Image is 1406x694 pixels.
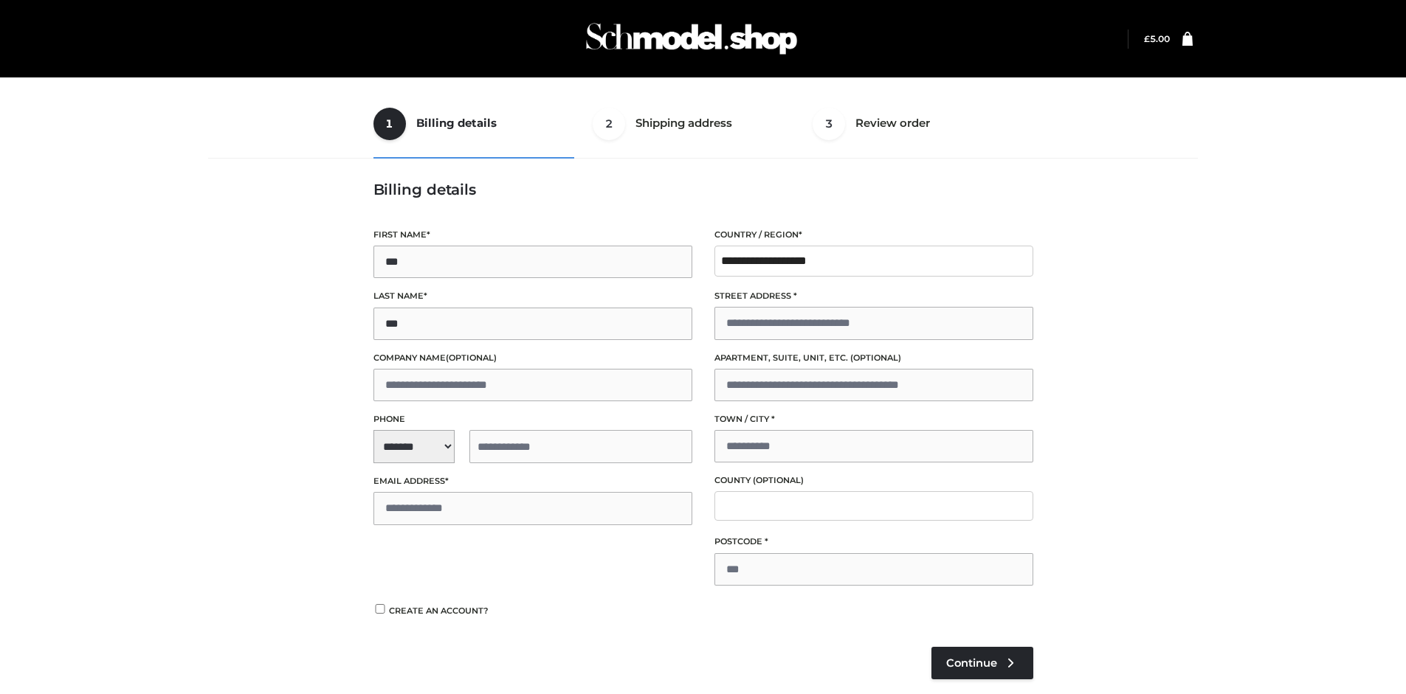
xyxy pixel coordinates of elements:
[1144,33,1150,44] span: £
[373,412,692,426] label: Phone
[581,10,802,68] img: Schmodel Admin 964
[714,535,1033,549] label: Postcode
[1144,33,1170,44] bdi: 5.00
[373,604,387,614] input: Create an account?
[373,351,692,365] label: Company name
[714,228,1033,242] label: Country / Region
[373,289,692,303] label: Last name
[931,647,1033,679] a: Continue
[373,228,692,242] label: First name
[373,181,1033,198] h3: Billing details
[446,353,497,363] span: (optional)
[1144,33,1170,44] a: £5.00
[753,475,804,485] span: (optional)
[373,474,692,488] label: Email address
[946,656,997,670] span: Continue
[714,412,1033,426] label: Town / City
[850,353,901,363] span: (optional)
[714,351,1033,365] label: Apartment, suite, unit, etc.
[389,605,489,616] span: Create an account?
[714,473,1033,487] label: County
[714,289,1033,303] label: Street address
